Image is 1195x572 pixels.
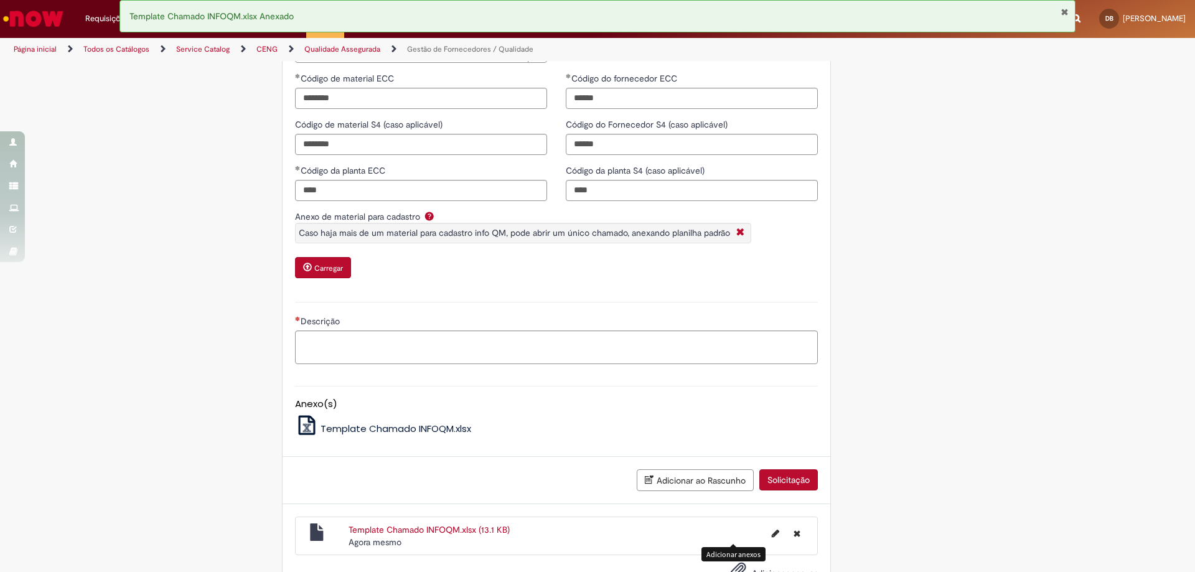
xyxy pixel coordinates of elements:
[129,11,294,22] span: Template Chamado INFOQM.xlsx Anexado
[256,44,278,54] a: CENG
[1123,13,1186,24] span: [PERSON_NAME]
[566,73,571,78] span: Obrigatório Preenchido
[637,469,754,491] button: Adicionar ao Rascunho
[314,263,343,273] small: Carregar
[295,166,301,171] span: Obrigatório Preenchido
[566,119,730,130] span: Código do Fornecedor S4 (caso aplicável)
[301,316,342,327] span: Descrição
[295,399,818,410] h5: Anexo(s)
[85,12,129,25] span: Requisições
[349,537,401,548] span: Agora mesmo
[295,180,547,201] input: Código da planta ECC
[1,6,65,31] img: ServiceNow
[566,165,707,176] span: Código da planta S4 (caso aplicável)
[301,73,396,84] span: Código de material ECC
[9,38,787,61] ul: Trilhas de página
[295,73,301,78] span: Obrigatório Preenchido
[14,44,57,54] a: Página inicial
[301,165,388,176] span: Código da planta ECC
[349,524,510,535] a: Template Chamado INFOQM.xlsx (13.1 KB)
[299,227,730,238] span: Caso haja mais de um material para cadastro info QM, pode abrir um único chamado, anexando planil...
[295,331,818,364] textarea: Descrição
[304,44,380,54] a: Qualidade Assegurada
[764,523,787,543] button: Editar nome de arquivo Template Chamado INFOQM.xlsx
[321,422,471,435] span: Template Chamado INFOQM.xlsx
[566,134,818,155] input: Código do Fornecedor S4 (caso aplicável)
[786,523,808,543] button: Excluir Template Chamado INFOQM.xlsx
[1105,14,1113,22] span: DB
[295,119,445,130] span: Código de material S4 (caso aplicável)
[295,88,547,109] input: Código de material ECC
[176,44,230,54] a: Service Catalog
[407,44,533,54] a: Gestão de Fornecedores / Qualidade
[83,44,149,54] a: Todos os Catálogos
[422,211,437,221] span: Ajuda para Anexo de material para cadastro
[566,180,818,201] input: Código da planta S4 (caso aplicável)
[295,211,423,222] span: Anexo de material para cadastro
[566,88,818,109] input: Código do fornecedor ECC
[571,73,680,84] span: Código do fornecedor ECC
[295,422,472,435] a: Template Chamado INFOQM.xlsx
[295,257,351,278] button: Carregar anexo de Anexo de material para cadastro
[295,134,547,155] input: Código de material S4 (caso aplicável)
[295,316,301,321] span: Necessários
[733,227,747,240] i: Fechar Aviso Por question_anexo_de_material_para_cadastro
[349,537,401,548] time: 30/09/2025 14:24:25
[701,547,766,561] div: Adicionar anexos
[1061,7,1069,17] button: Fechar Notificação
[759,469,818,490] button: Solicitação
